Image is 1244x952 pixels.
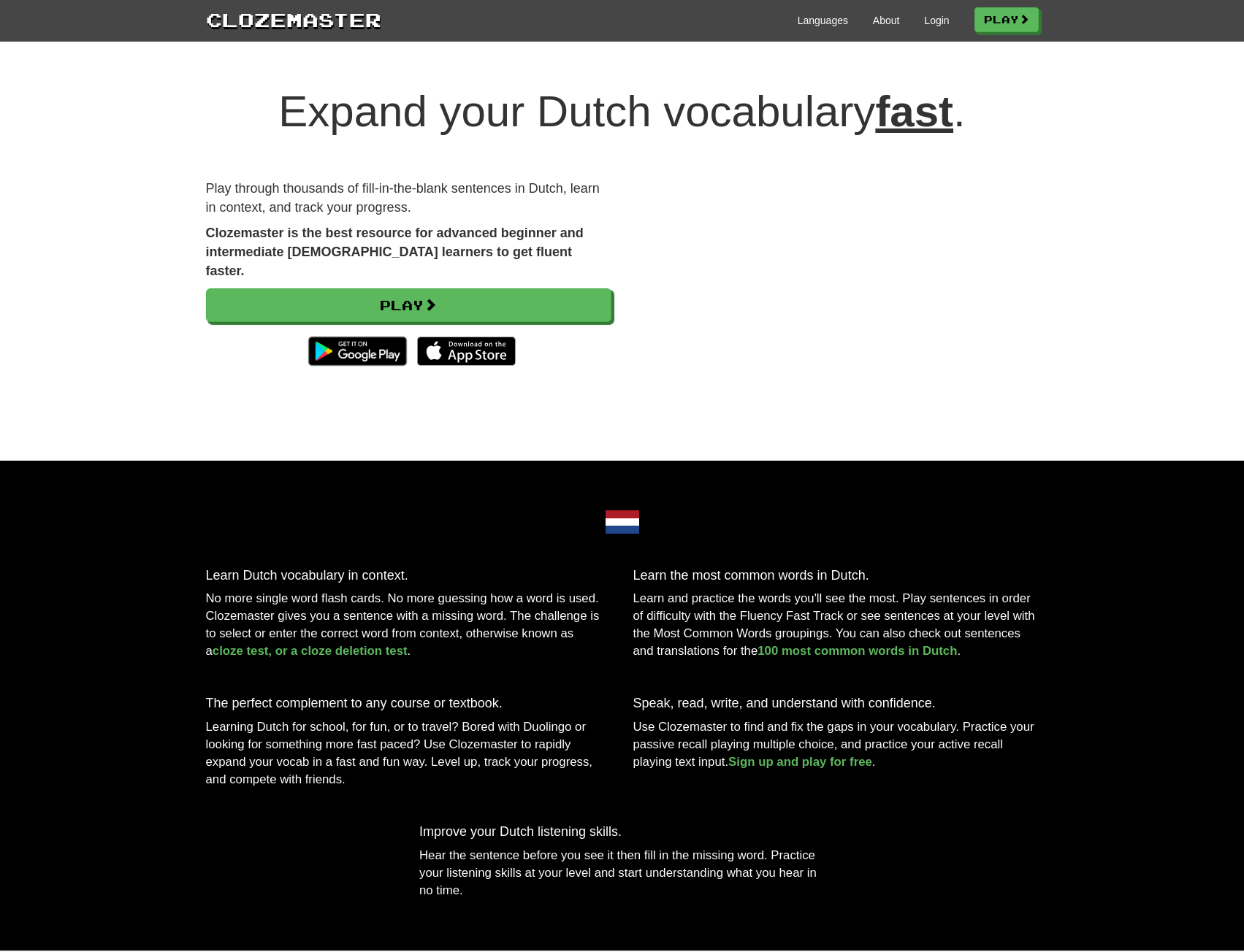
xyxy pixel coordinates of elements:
[728,755,872,769] a: Sign up and play for free
[206,288,611,322] a: Play
[633,590,1039,660] p: Learn and practice the words you'll see the most. Play sentences in order of difficulty with the ...
[206,88,1039,136] h1: Expand your Dutch vocabulary .
[419,825,825,840] h3: Improve your Dutch listening skills.
[206,590,611,660] p: No more single word flash cards. No more guessing how a word is used. Clozemaster gives you a sen...
[758,644,957,658] a: 100 most common words in Dutch
[301,329,414,373] img: Get it on Google Play
[875,87,953,136] u: fast
[206,718,611,788] p: Learning Dutch for school, for fun, or to travel? Bored with Duolingo or looking for something mo...
[419,847,825,899] p: Hear the sentence before you see it then fill in the missing word. Practice your listening skills...
[213,644,408,658] a: cloze test, or a cloze deletion test
[417,337,516,366] img: Download_on_the_App_Store_Badge_US-UK_135x40-25178aeef6eb6b83b96f5f2d004eda3bffbb37122de64afbaef7...
[206,180,611,217] p: Play through thousands of fill-in-the-blank sentences in Dutch, learn in context, and track your ...
[206,6,381,33] a: Clozemaster
[206,226,584,277] strong: Clozemaster is the best resource for advanced beginner and intermediate [DEMOGRAPHIC_DATA] learne...
[206,696,611,711] h3: The perfect complement to any course or textbook.
[924,13,949,28] a: Login
[974,7,1039,32] a: Play
[798,13,848,28] a: Languages
[633,718,1039,771] p: Use Clozemaster to find and fix the gaps in your vocabulary. Practice your passive recall playing...
[873,13,900,28] a: About
[633,696,1039,711] h3: Speak, read, write, and understand with confidence.
[633,569,1039,583] h3: Learn the most common words in Dutch.
[206,569,611,583] h3: Learn Dutch vocabulary in context.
